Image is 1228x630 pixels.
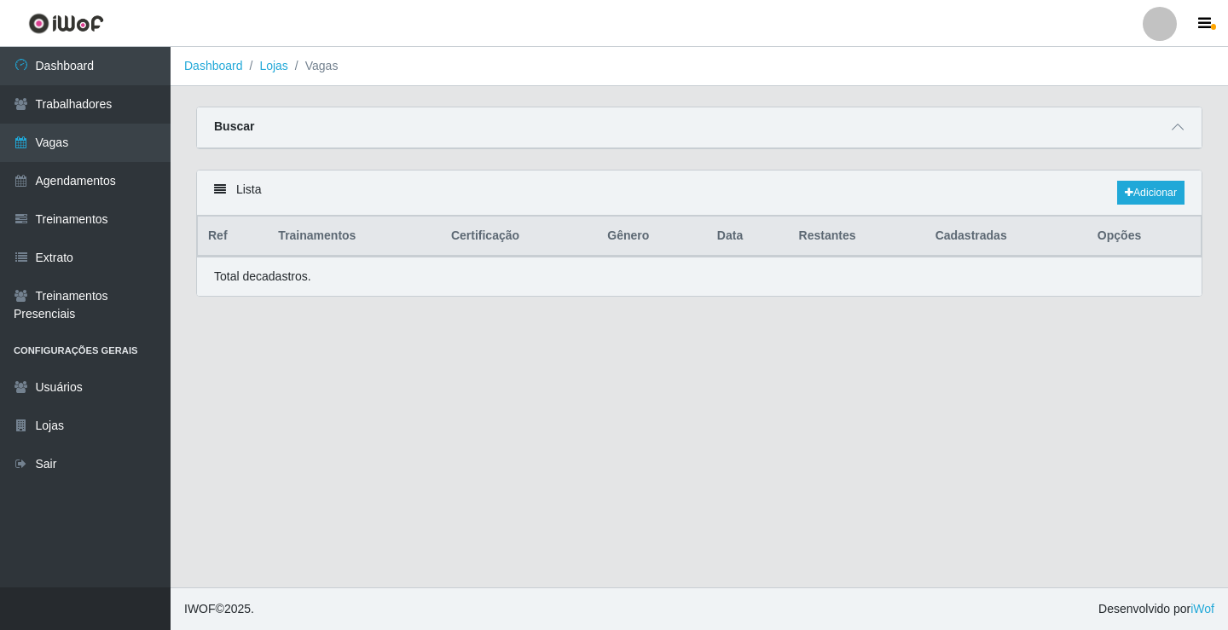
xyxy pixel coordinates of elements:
[28,13,104,34] img: CoreUI Logo
[171,47,1228,86] nav: breadcrumb
[441,217,597,257] th: Certificação
[214,119,254,133] strong: Buscar
[198,217,269,257] th: Ref
[1098,600,1214,618] span: Desenvolvido por
[259,59,287,72] a: Lojas
[214,268,311,286] p: Total de cadastros.
[925,217,1087,257] th: Cadastradas
[184,602,216,616] span: IWOF
[184,59,243,72] a: Dashboard
[1117,181,1185,205] a: Adicionar
[184,600,254,618] span: © 2025 .
[1190,602,1214,616] a: iWof
[707,217,789,257] th: Data
[1087,217,1202,257] th: Opções
[789,217,925,257] th: Restantes
[288,57,339,75] li: Vagas
[268,217,441,257] th: Trainamentos
[597,217,707,257] th: Gênero
[197,171,1202,216] div: Lista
